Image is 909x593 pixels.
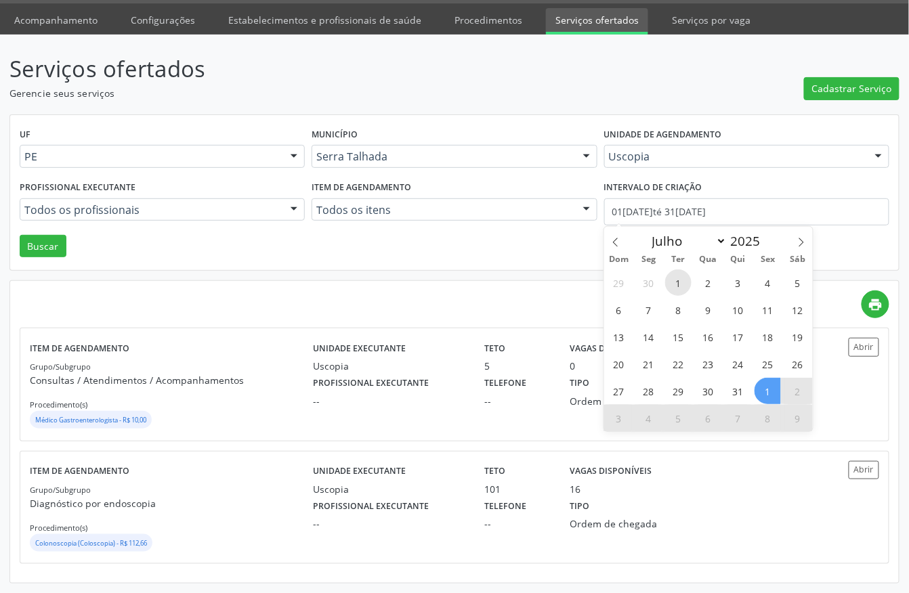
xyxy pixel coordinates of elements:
[725,378,751,404] span: Julho 31, 2025
[868,297,883,312] i: print
[313,338,406,359] label: Unidade executante
[313,461,406,482] label: Unidade executante
[755,405,781,431] span: Agosto 8, 2025
[784,296,811,323] span: Julho 12, 2025
[727,232,771,250] input: Year
[5,8,107,32] a: Acompanhamento
[784,351,811,377] span: Julho 26, 2025
[753,255,783,264] span: Sex
[664,255,694,264] span: Ter
[725,324,751,350] span: Julho 17, 2025
[695,269,721,296] span: Julho 2, 2025
[313,359,465,373] div: Uscopia
[20,177,135,198] label: Profissional executante
[313,482,465,496] div: Uscopia
[604,255,634,264] span: Dom
[35,416,146,424] small: Médico Gastroenterologista - R$ 10,00
[30,338,129,359] label: Item de agendamento
[606,405,632,431] span: Agosto 3, 2025
[24,150,277,163] span: PE
[635,351,662,377] span: Julho 21, 2025
[570,496,590,517] label: Tipo
[784,378,811,404] span: Agosto 2, 2025
[695,324,721,350] span: Julho 16, 2025
[313,373,429,394] label: Profissional executante
[635,378,662,404] span: Julho 28, 2025
[783,255,813,264] span: Sáb
[30,399,87,410] small: Procedimento(s)
[312,125,358,146] label: Município
[570,373,590,394] label: Tipo
[635,269,662,296] span: Junho 30, 2025
[725,269,751,296] span: Julho 3, 2025
[445,8,532,32] a: Procedimentos
[784,405,811,431] span: Agosto 9, 2025
[24,203,277,217] span: Todos os profissionais
[784,269,811,296] span: Julho 5, 2025
[484,461,505,482] label: Teto
[606,296,632,323] span: Julho 6, 2025
[695,296,721,323] span: Julho 9, 2025
[604,177,702,198] label: Intervalo de criação
[30,496,313,510] p: Diagnóstico por endoscopia
[725,405,751,431] span: Agosto 7, 2025
[484,394,551,408] div: --
[316,203,569,217] span: Todos os itens
[20,235,66,258] button: Buscar
[694,255,723,264] span: Qua
[30,523,87,533] small: Procedimento(s)
[570,338,652,359] label: Vagas disponíveis
[20,125,30,146] label: UF
[606,269,632,296] span: Junho 29, 2025
[9,52,633,86] p: Serviços ofertados
[484,373,526,394] label: Telefone
[546,8,648,35] a: Serviços ofertados
[784,324,811,350] span: Julho 19, 2025
[695,405,721,431] span: Agosto 6, 2025
[313,496,429,517] label: Profissional executante
[316,150,569,163] span: Serra Talhada
[484,338,505,359] label: Teto
[609,150,862,163] span: Uscopia
[755,269,781,296] span: Julho 4, 2025
[665,296,692,323] span: Julho 8, 2025
[662,8,761,32] a: Serviços por vaga
[725,351,751,377] span: Julho 24, 2025
[849,338,879,356] button: Abrir
[723,255,753,264] span: Qui
[812,81,892,95] span: Cadastrar Serviço
[121,8,205,32] a: Configurações
[570,482,581,496] div: 16
[9,86,633,100] p: Gerencie seus serviços
[862,290,889,318] a: print
[604,198,889,225] input: Selecione um intervalo
[665,405,692,431] span: Agosto 5, 2025
[312,177,411,198] label: Item de agendamento
[804,77,900,100] button: Cadastrar Serviço
[570,359,576,373] div: 0
[695,351,721,377] span: Julho 23, 2025
[849,461,879,479] button: Abrir
[665,324,692,350] span: Julho 15, 2025
[606,351,632,377] span: Julho 20, 2025
[484,517,551,531] div: --
[484,359,551,373] div: 5
[635,296,662,323] span: Julho 7, 2025
[30,461,129,482] label: Item de agendamento
[634,255,664,264] span: Seg
[30,485,91,495] small: Grupo/Subgrupo
[606,378,632,404] span: Julho 27, 2025
[755,351,781,377] span: Julho 25, 2025
[755,324,781,350] span: Julho 18, 2025
[313,517,465,531] div: --
[606,324,632,350] span: Julho 13, 2025
[665,351,692,377] span: Julho 22, 2025
[35,539,147,548] small: Colonoscopia (Coloscopia) - R$ 112,66
[635,324,662,350] span: Julho 14, 2025
[30,373,313,387] p: Consultas / Atendimentos / Acompanhamentos
[604,125,722,146] label: Unidade de agendamento
[570,394,680,408] div: Ordem de chegada
[313,394,465,408] div: --
[570,517,680,531] div: Ordem de chegada
[484,496,526,517] label: Telefone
